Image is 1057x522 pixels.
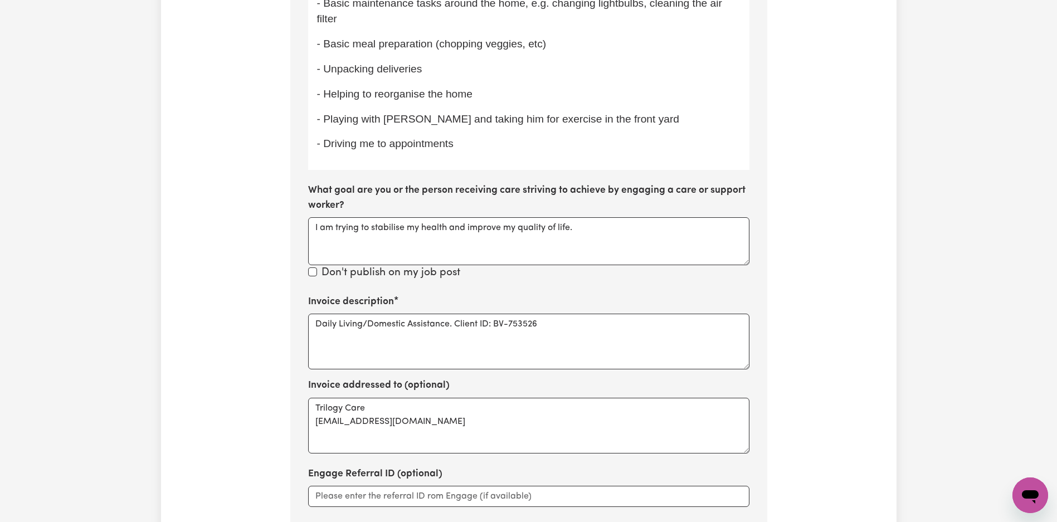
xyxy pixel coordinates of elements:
[317,38,547,50] span: - Basic meal preparation (chopping veggies, etc)
[308,183,749,213] label: What goal are you or the person receiving care striving to achieve by engaging a care or support ...
[308,398,749,453] textarea: Trilogy Care [EMAIL_ADDRESS][DOMAIN_NAME]
[308,217,749,265] textarea: I am trying to stabilise my health and improve my quality of life.
[308,314,749,369] textarea: Daily Living/Domestic Assistance. Client ID: BV-753526
[317,63,422,75] span: - Unpacking deliveries
[308,378,450,393] label: Invoice addressed to (optional)
[322,265,460,281] label: Don't publish on my job post
[308,295,394,309] label: Invoice description
[317,88,473,100] span: - Helping to reorganise the home
[308,467,442,481] label: Engage Referral ID (optional)
[317,113,680,125] span: - Playing with [PERSON_NAME] and taking him for exercise in the front yard
[317,138,454,149] span: - Driving me to appointments
[1012,477,1048,513] iframe: Button to launch messaging window
[308,486,749,507] input: Please enter the referral ID rom Engage (if available)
